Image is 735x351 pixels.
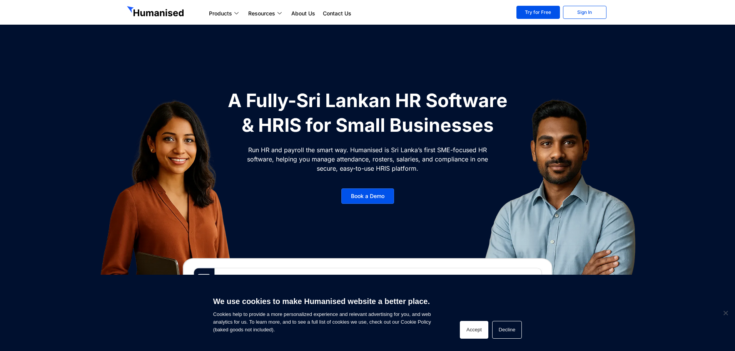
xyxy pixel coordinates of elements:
[722,309,729,317] span: Decline
[341,188,394,204] a: Book a Demo
[319,9,355,18] a: Contact Us
[223,88,512,138] h1: A Fully-Sri Lankan HR Software & HRIS for Small Businesses
[460,321,488,339] button: Accept
[492,321,522,339] button: Decline
[351,193,384,199] span: Book a Demo
[213,292,431,334] span: Cookies help to provide a more personalized experience and relevant advertising for you, and web ...
[213,296,431,307] h6: We use cookies to make Humanised website a better place.
[516,6,560,19] a: Try for Free
[205,9,244,18] a: Products
[563,6,606,19] a: Sign In
[287,9,319,18] a: About Us
[244,9,287,18] a: Resources
[246,145,489,173] p: Run HR and payroll the smart way. Humanised is Sri Lanka’s first SME-focused HR software, helping...
[127,6,185,18] img: GetHumanised Logo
